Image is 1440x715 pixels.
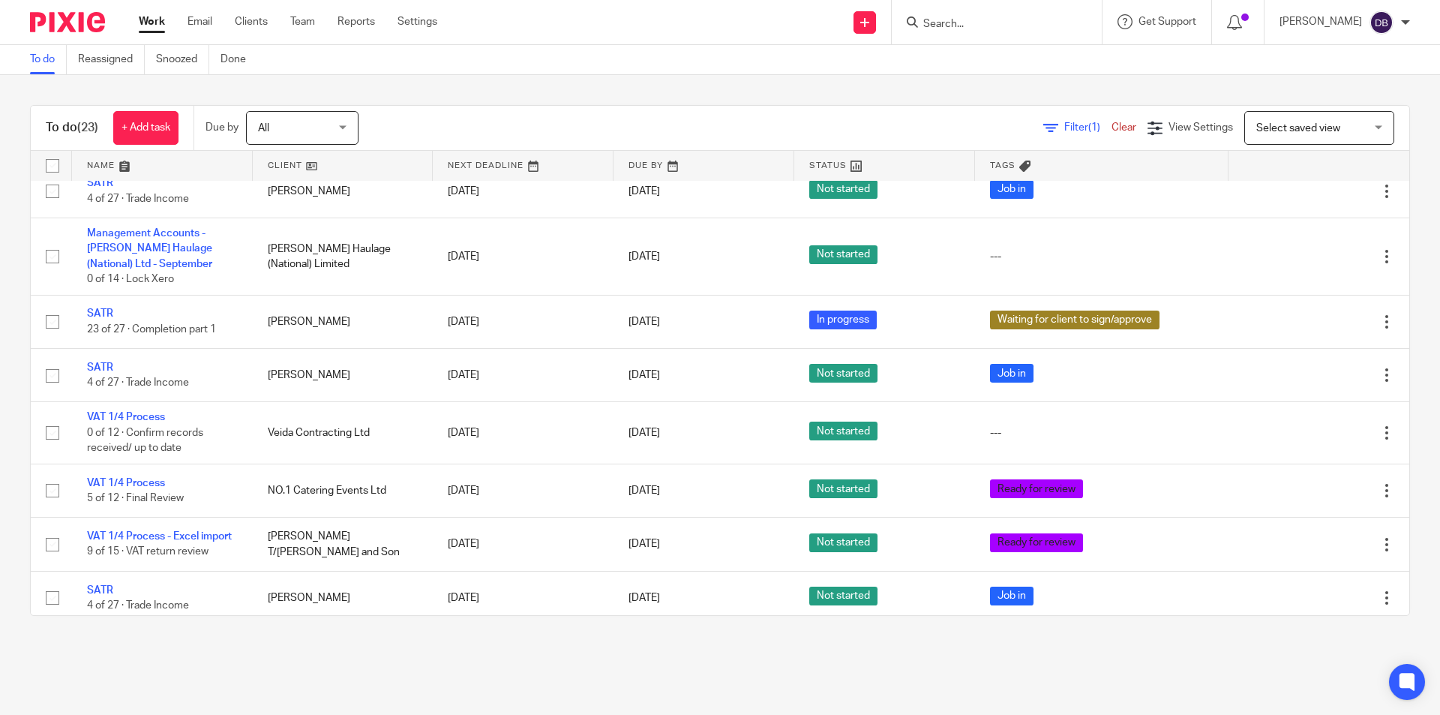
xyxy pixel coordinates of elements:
[46,120,98,136] h1: To do
[628,485,660,496] span: [DATE]
[990,311,1159,329] span: Waiting for client to sign/approve
[397,14,437,29] a: Settings
[809,180,877,199] span: Not started
[87,324,216,335] span: 23 of 27 · Completion part 1
[809,422,877,440] span: Not started
[30,45,67,74] a: To do
[235,14,268,29] a: Clients
[220,45,257,74] a: Done
[87,178,113,188] a: SATR
[87,478,165,488] a: VAT 1/4 Process
[1111,122,1136,133] a: Clear
[628,186,660,197] span: [DATE]
[433,218,613,296] td: [DATE]
[628,539,660,550] span: [DATE]
[628,251,660,262] span: [DATE]
[1138,17,1196,27] span: Get Support
[77,122,98,134] span: (23)
[1168,122,1233,133] span: View Settings
[990,425,1214,440] div: ---
[1064,122,1111,133] span: Filter
[87,228,212,269] a: Management Accounts - [PERSON_NAME] Haulage (National) Ltd - September
[253,518,433,571] td: [PERSON_NAME] T/[PERSON_NAME] and Son
[1088,122,1100,133] span: (1)
[433,164,613,218] td: [DATE]
[253,164,433,218] td: [PERSON_NAME]
[990,533,1083,552] span: Ready for review
[990,249,1214,264] div: ---
[253,349,433,402] td: [PERSON_NAME]
[809,479,877,498] span: Not started
[990,161,1015,170] span: Tags
[113,111,178,145] a: + Add task
[809,311,877,329] span: In progress
[253,402,433,464] td: Veida Contracting Ltd
[433,571,613,624] td: [DATE]
[337,14,375,29] a: Reports
[253,571,433,624] td: [PERSON_NAME]
[87,493,184,503] span: 5 of 12 · Final Review
[87,194,189,204] span: 4 of 27 · Trade Income
[809,587,877,605] span: Not started
[253,295,433,348] td: [PERSON_NAME]
[187,14,212,29] a: Email
[809,245,877,264] span: Not started
[433,349,613,402] td: [DATE]
[87,585,113,596] a: SATR
[628,428,660,438] span: [DATE]
[290,14,315,29] a: Team
[433,518,613,571] td: [DATE]
[628,370,660,380] span: [DATE]
[433,464,613,517] td: [DATE]
[87,428,203,454] span: 0 of 12 · Confirm records received/ up to date
[87,531,232,542] a: VAT 1/4 Process - Excel import
[253,218,433,296] td: [PERSON_NAME] Haulage (National) Limited
[809,364,877,383] span: Not started
[809,533,877,552] span: Not started
[87,377,189,388] span: 4 of 27 · Trade Income
[1369,11,1393,35] img: svg%3E
[78,45,145,74] a: Reassigned
[628,593,660,603] span: [DATE]
[990,479,1083,498] span: Ready for review
[258,123,269,134] span: All
[87,600,189,611] span: 4 of 27 · Trade Income
[87,274,174,284] span: 0 of 14 · Lock Xero
[253,464,433,517] td: NO.1 Catering Events Ltd
[628,317,660,327] span: [DATE]
[990,180,1033,199] span: Job in
[30,12,105,32] img: Pixie
[156,45,209,74] a: Snoozed
[433,402,613,464] td: [DATE]
[1256,123,1340,134] span: Select saved view
[922,18,1057,32] input: Search
[990,587,1033,605] span: Job in
[1279,14,1362,29] p: [PERSON_NAME]
[87,547,208,557] span: 9 of 15 · VAT return review
[87,362,113,373] a: SATR
[990,364,1033,383] span: Job in
[87,308,113,319] a: SATR
[87,412,165,422] a: VAT 1/4 Process
[433,295,613,348] td: [DATE]
[205,120,238,135] p: Due by
[139,14,165,29] a: Work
